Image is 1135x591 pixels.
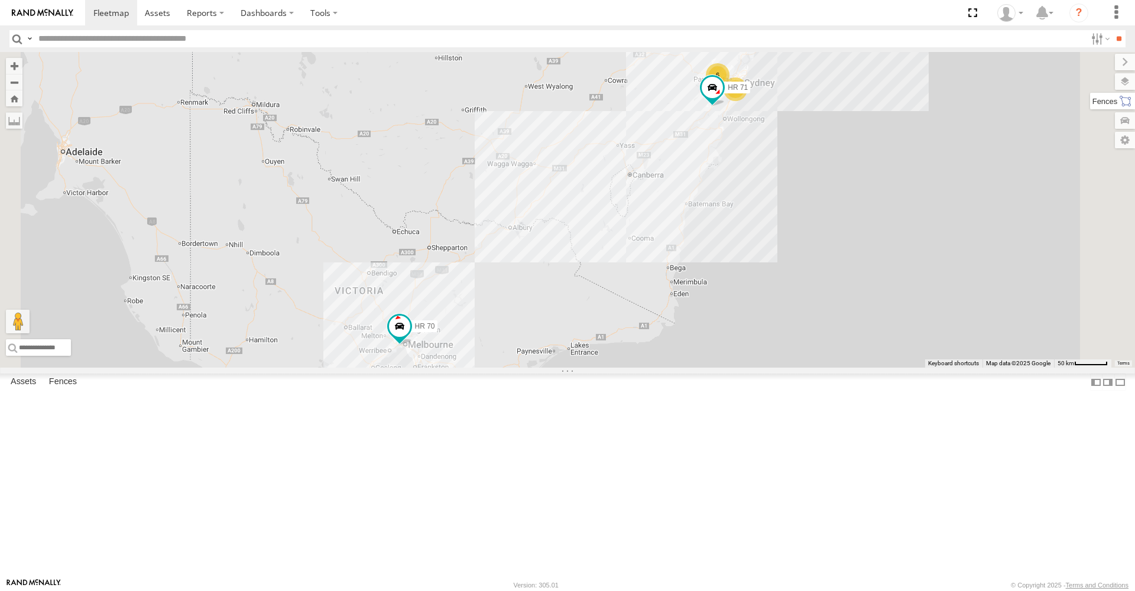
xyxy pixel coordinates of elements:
[1114,374,1126,391] label: Hide Summary Table
[7,579,61,591] a: Visit our Website
[1066,582,1128,589] a: Terms and Conditions
[12,9,73,17] img: rand-logo.svg
[1115,132,1135,148] label: Map Settings
[1087,30,1112,47] label: Search Filter Options
[514,582,559,589] div: Version: 305.01
[706,63,729,87] div: 6
[1090,374,1102,391] label: Dock Summary Table to the Left
[6,112,22,129] label: Measure
[1058,360,1074,366] span: 50 km
[1054,359,1111,368] button: Map Scale: 50 km per 53 pixels
[1011,582,1128,589] div: © Copyright 2025 -
[5,374,42,391] label: Assets
[728,83,748,92] span: HR 71
[6,58,22,74] button: Zoom in
[1069,4,1088,22] i: ?
[993,4,1027,22] div: Eric Yao
[1102,374,1114,391] label: Dock Summary Table to the Right
[1117,361,1130,366] a: Terms
[986,360,1050,366] span: Map data ©2025 Google
[25,30,34,47] label: Search Query
[6,90,22,106] button: Zoom Home
[6,310,30,333] button: Drag Pegman onto the map to open Street View
[415,322,435,330] span: HR 70
[928,359,979,368] button: Keyboard shortcuts
[724,77,747,101] div: 2
[43,374,83,391] label: Fences
[6,74,22,90] button: Zoom out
